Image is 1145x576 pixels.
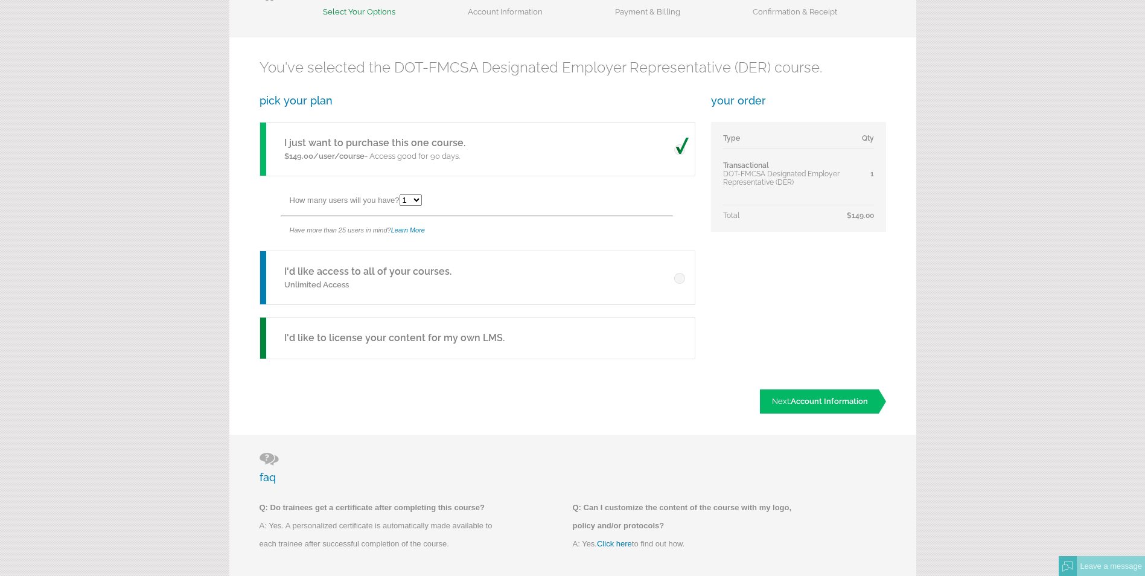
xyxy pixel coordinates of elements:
[284,331,505,345] h5: I'd like to license your content for my own LMS.
[284,266,451,277] a: I'd like access to all of your courses.
[723,205,847,220] td: Total
[1077,556,1145,576] div: Leave a message
[760,389,886,414] a: Next:Account Information
[391,226,425,234] a: Learn More
[260,453,886,484] h3: faq
[847,170,874,178] div: 1
[791,397,868,406] span: Account Information
[290,217,694,244] div: Have more than 25 users in mind?
[573,499,814,535] p: Q: Can I customize the content of the course with my logo, policy and/or protocols?
[284,136,465,150] h5: I just want to purchase this one course.
[284,150,465,162] p: - Access good for 90 days.
[723,134,847,149] td: Type
[260,499,501,517] p: Q: Do trainees get a certificate after completing this course?
[711,94,886,107] h3: your order
[260,317,694,359] a: I'd like to license your content for my own LMS.
[597,539,632,548] a: Click here
[260,517,501,553] p: A: Yes. A personalized certificate is automatically made available to each trainee after successf...
[284,280,349,289] span: Unlimited Access
[723,161,769,170] span: Transactional
[260,59,886,76] h2: You've selected the DOT-FMCSA Designated Employer Representative (DER) course.
[723,170,840,187] span: DOT-FMCSA Designated Employer Representative (DER)
[573,535,814,553] p: A: Yes. to find out how.
[290,188,694,216] div: How many users will you have?
[284,152,365,161] span: $149.00/user/course
[847,134,874,149] td: Qty
[847,211,874,220] span: $149.00
[260,94,694,107] h3: pick your plan
[1062,561,1073,572] img: Offline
